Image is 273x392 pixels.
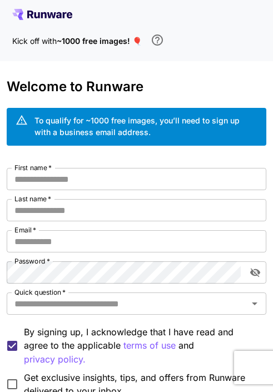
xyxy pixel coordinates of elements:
div: To qualify for ~1000 free images, you’ll need to sign up with a business email address. [34,115,257,138]
button: In order to qualify for free credit, you need to sign up with a business email address and click ... [146,29,168,51]
span: Kick off with [12,36,57,46]
label: Quick question [14,287,66,297]
label: Last name [14,194,51,204]
button: By signing up, I acknowledge that I have read and agree to the applicable and privacy policy. [123,339,176,353]
p: privacy policy. [24,353,86,366]
p: By signing up, I acknowledge that I have read and agree to the applicable and [24,325,257,366]
label: Password [14,256,50,266]
p: terms of use [123,339,176,353]
button: Open [247,296,262,311]
label: First name [14,163,52,172]
span: ~1000 free images! 🎈 [57,36,142,46]
label: Email [14,225,36,235]
button: By signing up, I acknowledge that I have read and agree to the applicable terms of use and [24,353,86,366]
button: toggle password visibility [245,262,265,282]
h3: Welcome to Runware [7,79,266,95]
